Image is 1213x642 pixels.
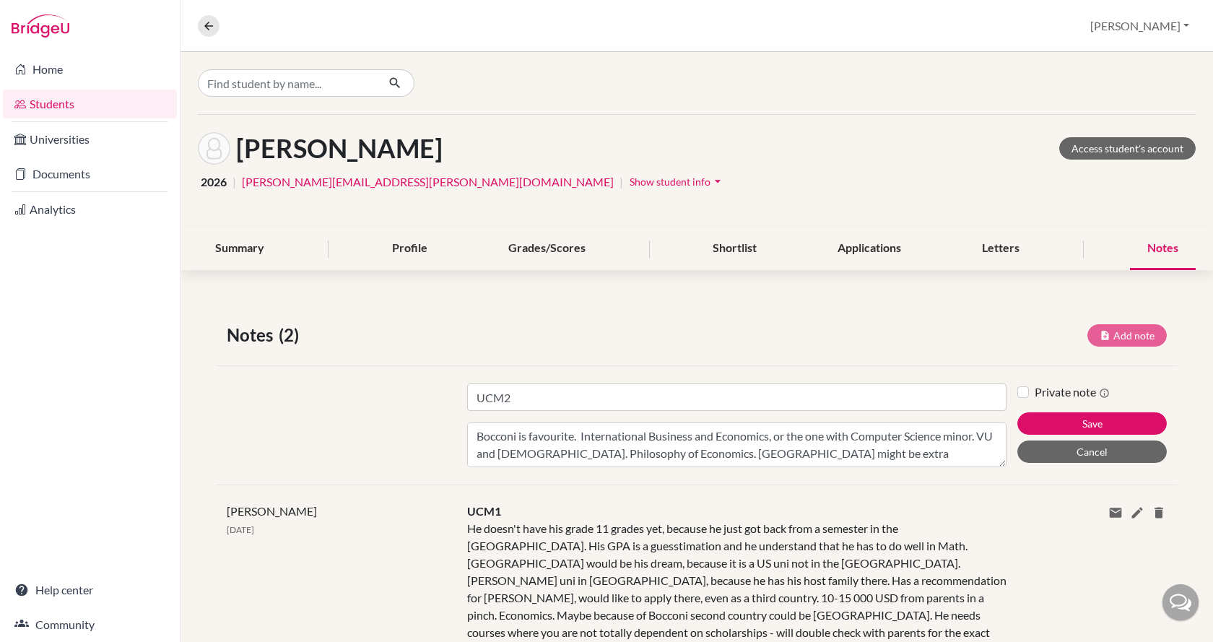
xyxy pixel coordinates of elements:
button: Cancel [1017,441,1167,463]
span: (2) [279,322,305,348]
a: Universities [3,125,177,154]
a: Community [3,610,177,639]
a: Students [3,90,177,118]
a: Help center [3,576,177,604]
div: Summary [198,227,282,270]
input: Find student by name... [198,69,377,97]
a: Access student's account [1059,137,1196,160]
span: Show student info [630,175,710,188]
button: Show student infoarrow_drop_down [629,170,726,193]
a: [PERSON_NAME][EMAIL_ADDRESS][PERSON_NAME][DOMAIN_NAME] [242,173,614,191]
input: Note title (required) [467,383,1007,411]
div: Shortlist [695,227,774,270]
span: | [619,173,623,191]
span: [DATE] [227,524,254,535]
div: Profile [375,227,445,270]
button: [PERSON_NAME] [1084,12,1196,40]
img: Zeno Varga's avatar [198,132,230,165]
h1: [PERSON_NAME] [236,133,443,164]
div: Letters [965,227,1037,270]
div: Applications [820,227,918,270]
div: Grades/Scores [491,227,603,270]
label: Private note [1035,383,1110,401]
span: Notes [227,322,279,348]
img: Bridge-U [12,14,69,38]
a: Documents [3,160,177,188]
a: Home [3,55,177,84]
button: Add note [1087,324,1167,347]
a: Analytics [3,195,177,224]
span: 2026 [201,173,227,191]
span: UCM1 [467,504,501,518]
span: [PERSON_NAME] [227,504,317,518]
i: arrow_drop_down [710,174,725,188]
div: Notes [1130,227,1196,270]
button: Save [1017,412,1167,435]
span: | [232,173,236,191]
